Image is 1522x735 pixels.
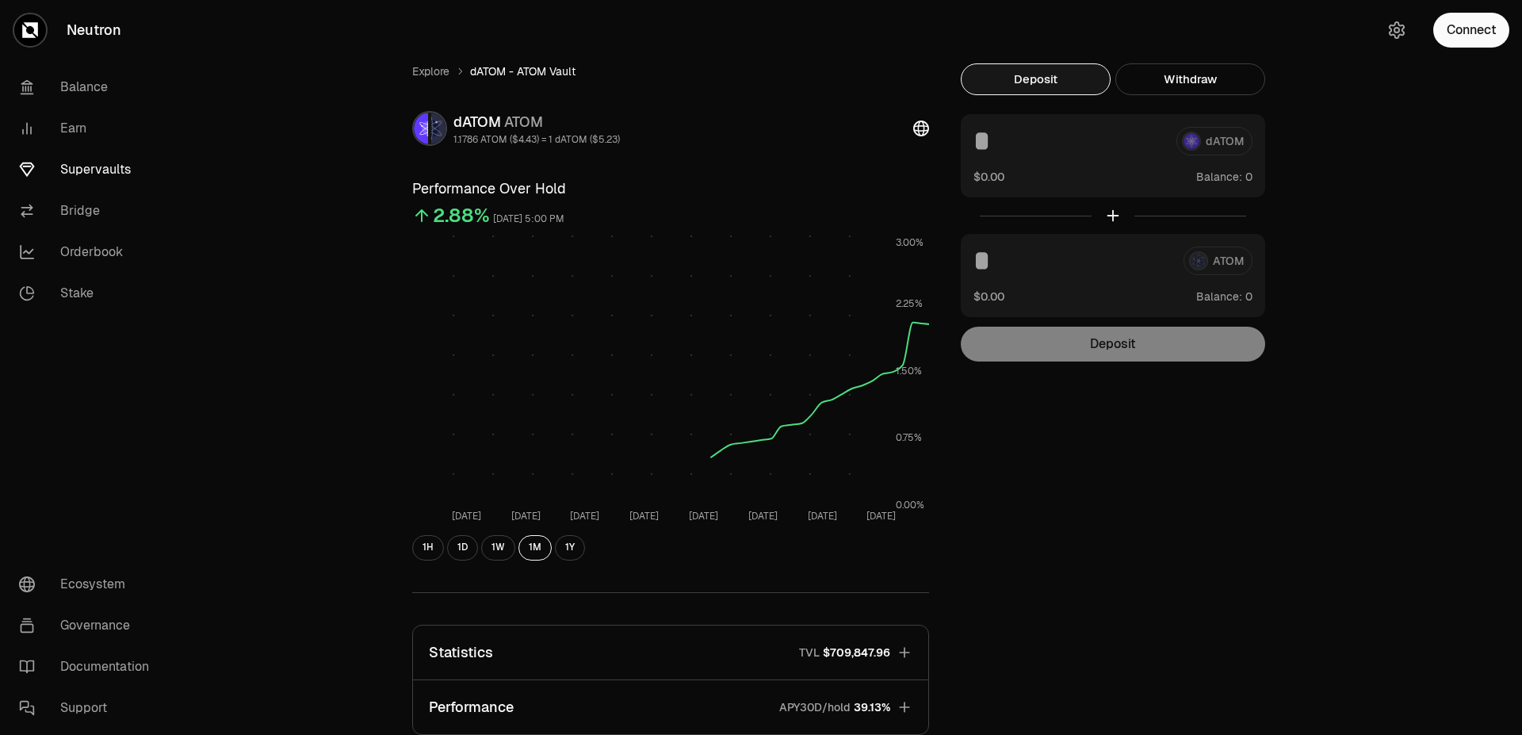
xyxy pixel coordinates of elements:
[779,699,851,715] p: APY30D/hold
[896,297,923,310] tspan: 2.25%
[6,190,171,232] a: Bridge
[896,431,922,444] tspan: 0.75%
[447,535,478,561] button: 1D
[896,499,924,511] tspan: 0.00%
[6,273,171,314] a: Stake
[6,232,171,273] a: Orderbook
[689,510,718,523] tspan: [DATE]
[414,113,428,144] img: dATOM Logo
[629,510,659,523] tspan: [DATE]
[6,605,171,646] a: Governance
[470,63,576,79] span: dATOM - ATOM Vault
[452,510,481,523] tspan: [DATE]
[412,535,444,561] button: 1H
[433,203,490,228] div: 2.88%
[6,646,171,687] a: Documentation
[413,680,928,734] button: PerformanceAPY30D/hold39.13%
[961,63,1111,95] button: Deposit
[453,133,620,146] div: 1.1786 ATOM ($4.43) = 1 dATOM ($5.23)
[504,113,543,131] span: ATOM
[431,113,446,144] img: ATOM Logo
[1196,289,1242,304] span: Balance:
[6,687,171,729] a: Support
[555,535,585,561] button: 1Y
[453,111,620,133] div: dATOM
[413,626,928,679] button: StatisticsTVL$709,847.96
[481,535,515,561] button: 1W
[429,641,493,664] p: Statistics
[6,564,171,605] a: Ecosystem
[973,168,1004,185] button: $0.00
[896,365,922,377] tspan: 1.50%
[896,236,924,249] tspan: 3.00%
[1115,63,1265,95] button: Withdraw
[6,149,171,190] a: Supervaults
[570,510,599,523] tspan: [DATE]
[493,210,564,228] div: [DATE] 5:00 PM
[1196,169,1242,185] span: Balance:
[808,510,837,523] tspan: [DATE]
[518,535,552,561] button: 1M
[866,510,896,523] tspan: [DATE]
[511,510,541,523] tspan: [DATE]
[1433,13,1509,48] button: Connect
[6,108,171,149] a: Earn
[412,63,449,79] a: Explore
[973,288,1004,304] button: $0.00
[823,645,890,660] span: $709,847.96
[6,67,171,108] a: Balance
[799,645,820,660] p: TVL
[429,696,514,718] p: Performance
[412,63,929,79] nav: breadcrumb
[748,510,778,523] tspan: [DATE]
[412,178,929,200] h3: Performance Over Hold
[854,699,890,715] span: 39.13%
